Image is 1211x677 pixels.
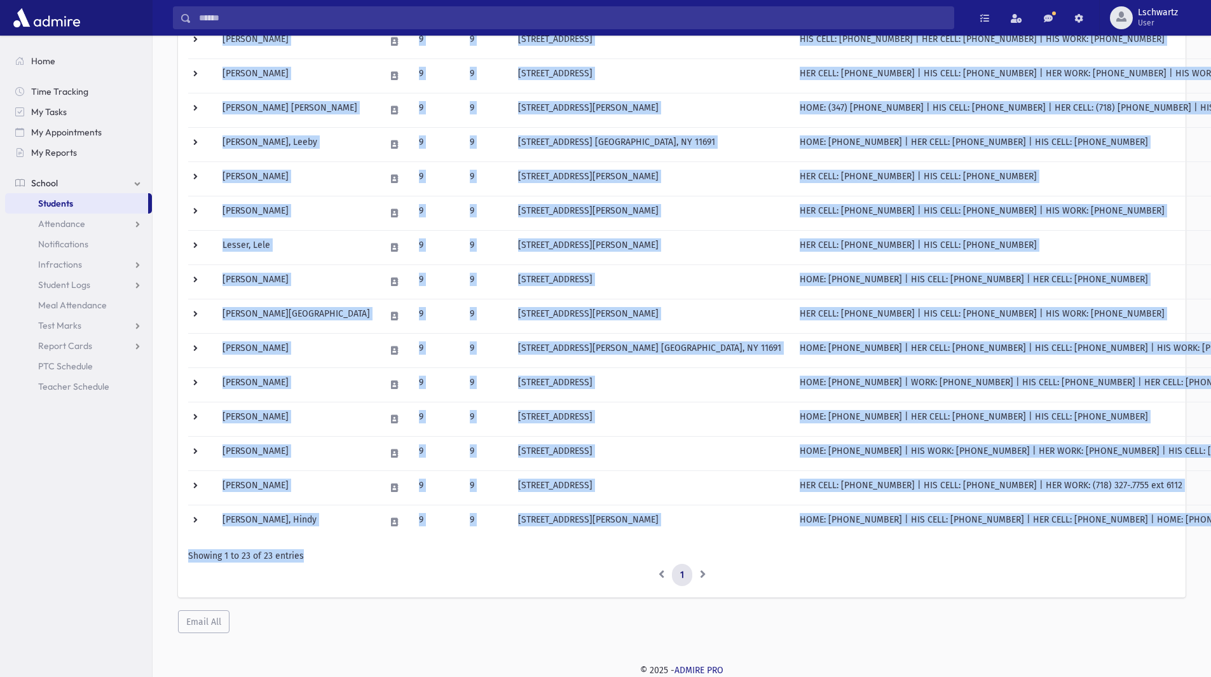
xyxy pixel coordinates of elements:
[411,367,462,402] td: 9
[38,279,90,291] span: Student Logs
[510,196,792,230] td: [STREET_ADDRESS][PERSON_NAME]
[5,336,152,356] a: Report Cards
[462,367,510,402] td: 9
[462,470,510,505] td: 9
[31,177,58,189] span: School
[462,196,510,230] td: 9
[31,86,88,97] span: Time Tracking
[215,161,378,196] td: [PERSON_NAME]
[411,24,462,58] td: 9
[38,381,109,392] span: Teacher Schedule
[215,470,378,505] td: [PERSON_NAME]
[31,55,55,67] span: Home
[462,402,510,436] td: 9
[510,264,792,299] td: [STREET_ADDRESS]
[215,333,378,367] td: [PERSON_NAME]
[215,505,378,539] td: [PERSON_NAME], Hindy
[5,214,152,234] a: Attendance
[5,234,152,254] a: Notifications
[510,161,792,196] td: [STREET_ADDRESS][PERSON_NAME]
[38,360,93,372] span: PTC Schedule
[5,275,152,295] a: Student Logs
[1138,18,1178,28] span: User
[462,264,510,299] td: 9
[173,664,1191,677] div: © 2025 -
[5,295,152,315] a: Meal Attendance
[215,196,378,230] td: [PERSON_NAME]
[38,238,88,250] span: Notifications
[5,193,148,214] a: Students
[510,230,792,264] td: [STREET_ADDRESS][PERSON_NAME]
[672,564,692,587] a: 1
[5,102,152,122] a: My Tasks
[5,81,152,102] a: Time Tracking
[38,340,92,352] span: Report Cards
[510,367,792,402] td: [STREET_ADDRESS]
[215,58,378,93] td: [PERSON_NAME]
[191,6,954,29] input: Search
[5,122,152,142] a: My Appointments
[411,58,462,93] td: 9
[215,127,378,161] td: [PERSON_NAME], Leeby
[31,147,77,158] span: My Reports
[462,505,510,539] td: 9
[510,402,792,436] td: [STREET_ADDRESS]
[411,436,462,470] td: 9
[215,93,378,127] td: [PERSON_NAME] [PERSON_NAME]
[411,93,462,127] td: 9
[510,470,792,505] td: [STREET_ADDRESS]
[510,127,792,161] td: [STREET_ADDRESS] [GEOGRAPHIC_DATA], NY 11691
[5,142,152,163] a: My Reports
[5,376,152,397] a: Teacher Schedule
[215,230,378,264] td: Lesser, Lele
[411,196,462,230] td: 9
[462,161,510,196] td: 9
[510,505,792,539] td: [STREET_ADDRESS][PERSON_NAME]
[462,24,510,58] td: 9
[411,505,462,539] td: 9
[38,218,85,229] span: Attendance
[31,106,67,118] span: My Tasks
[411,333,462,367] td: 9
[411,402,462,436] td: 9
[215,299,378,333] td: [PERSON_NAME][GEOGRAPHIC_DATA]
[462,436,510,470] td: 9
[5,173,152,193] a: School
[462,299,510,333] td: 9
[215,24,378,58] td: [PERSON_NAME]
[5,356,152,376] a: PTC Schedule
[510,24,792,58] td: [STREET_ADDRESS]
[215,402,378,436] td: [PERSON_NAME]
[215,264,378,299] td: [PERSON_NAME]
[411,127,462,161] td: 9
[215,367,378,402] td: [PERSON_NAME]
[462,333,510,367] td: 9
[411,230,462,264] td: 9
[38,299,107,311] span: Meal Attendance
[5,315,152,336] a: Test Marks
[178,610,229,633] button: Email All
[5,254,152,275] a: Infractions
[510,436,792,470] td: [STREET_ADDRESS]
[462,93,510,127] td: 9
[411,161,462,196] td: 9
[215,436,378,470] td: [PERSON_NAME]
[510,333,792,367] td: [STREET_ADDRESS][PERSON_NAME] [GEOGRAPHIC_DATA], NY 11691
[462,127,510,161] td: 9
[411,264,462,299] td: 9
[411,299,462,333] td: 9
[411,470,462,505] td: 9
[462,58,510,93] td: 9
[31,127,102,138] span: My Appointments
[510,58,792,93] td: [STREET_ADDRESS]
[10,5,83,31] img: AdmirePro
[5,51,152,71] a: Home
[188,549,1175,563] div: Showing 1 to 23 of 23 entries
[462,230,510,264] td: 9
[38,198,73,209] span: Students
[510,93,792,127] td: [STREET_ADDRESS][PERSON_NAME]
[1138,8,1178,18] span: Lschwartz
[38,259,82,270] span: Infractions
[674,665,723,676] a: ADMIRE PRO
[510,299,792,333] td: [STREET_ADDRESS][PERSON_NAME]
